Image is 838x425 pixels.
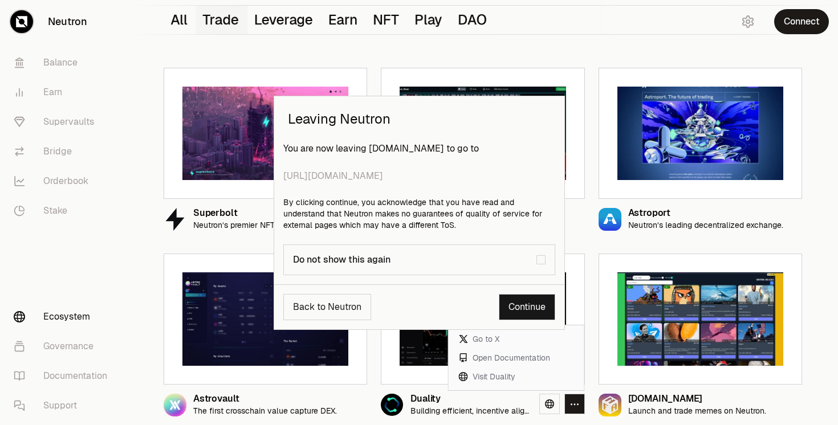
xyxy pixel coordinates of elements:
[293,254,536,265] div: Do not show this again
[274,96,564,142] h2: Leaving Neutron
[283,294,371,320] button: Back to Neutron
[283,169,555,183] span: [URL][DOMAIN_NAME]
[536,255,546,264] button: Do not show this again
[283,197,555,231] p: By clicking continue, you acknowledge that you have read and understand that Neutron makes no gua...
[283,142,555,183] p: You are now leaving [DOMAIN_NAME] to go to
[499,294,555,320] a: Continue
